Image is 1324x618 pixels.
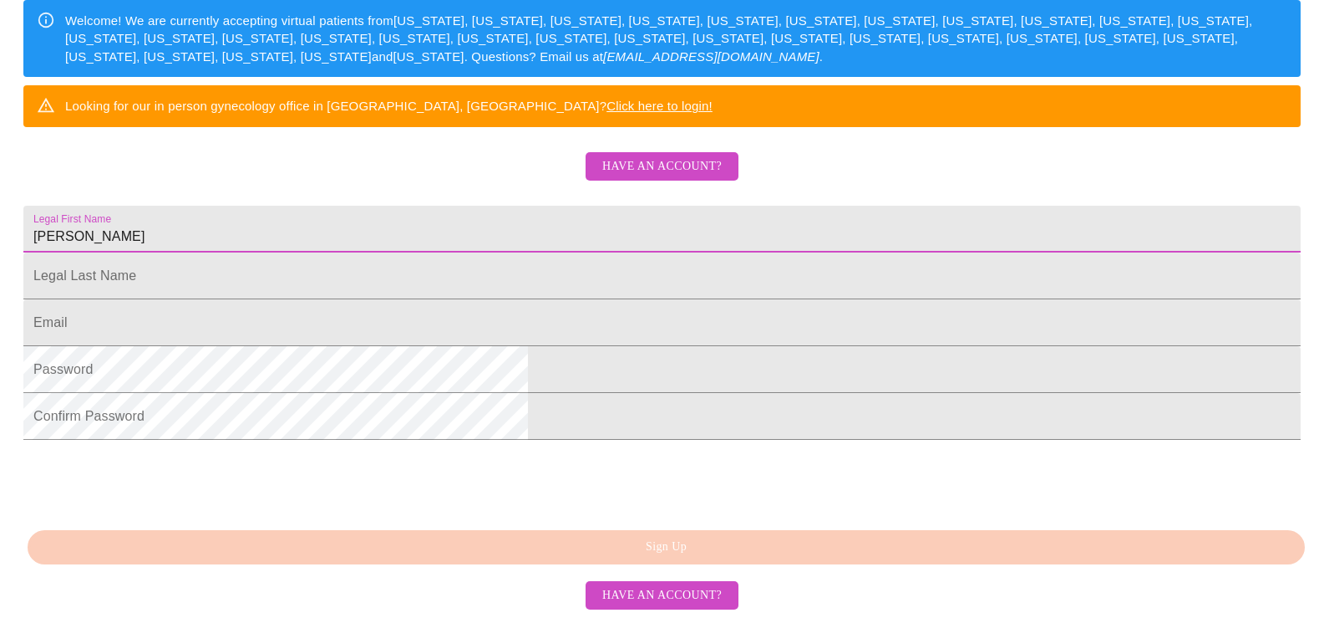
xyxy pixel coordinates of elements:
a: Click here to login! [606,99,713,113]
a: Have an account? [581,170,743,184]
em: [EMAIL_ADDRESS][DOMAIN_NAME] [603,49,819,64]
button: Have an account? [586,581,738,610]
button: Have an account? [586,152,738,181]
a: Have an account? [581,586,743,600]
span: Have an account? [602,585,722,606]
div: Looking for our in person gynecology office in [GEOGRAPHIC_DATA], [GEOGRAPHIC_DATA]? [65,90,713,121]
span: Have an account? [602,156,722,177]
iframe: reCAPTCHA [23,448,277,513]
div: Welcome! We are currently accepting virtual patients from [US_STATE], [US_STATE], [US_STATE], [US... [65,5,1287,72]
